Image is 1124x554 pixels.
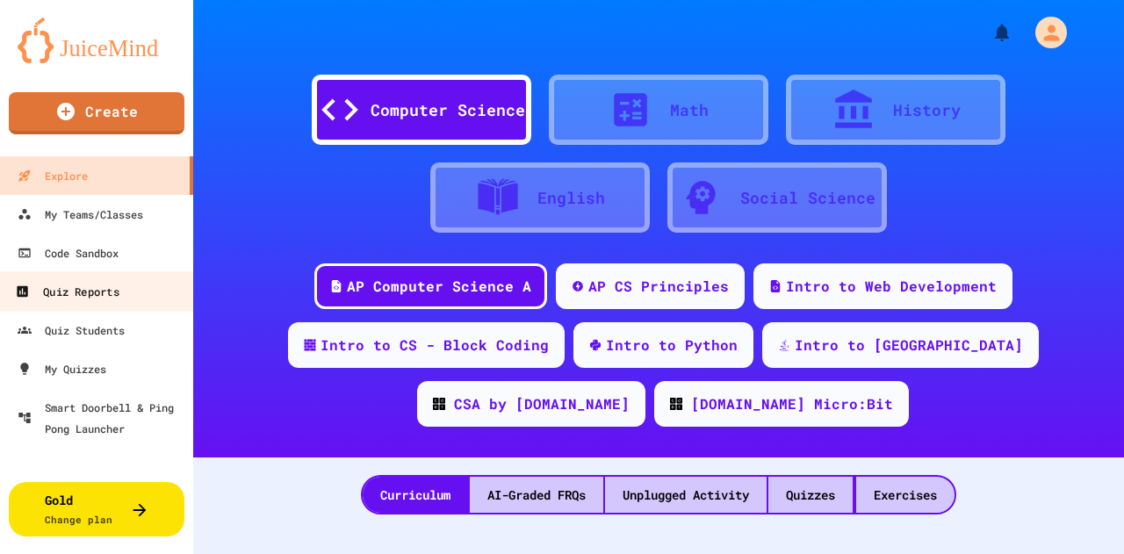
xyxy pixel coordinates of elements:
[18,320,125,341] div: Quiz Students
[371,98,525,122] div: Computer Science
[433,398,445,410] img: CODE_logo_RGB.png
[18,242,119,263] div: Code Sandbox
[1017,12,1071,53] div: My Account
[18,397,186,439] div: Smart Doorbell & Ping Pong Launcher
[18,18,176,63] img: logo-orange.svg
[786,276,997,297] div: Intro to Web Development
[363,477,468,513] div: Curriculum
[740,186,875,210] div: Social Science
[321,335,549,356] div: Intro to CS - Block Coding
[670,398,682,410] img: CODE_logo_RGB.png
[470,477,603,513] div: AI-Graded FRQs
[856,477,955,513] div: Exercises
[893,98,961,122] div: History
[605,477,767,513] div: Unplugged Activity
[768,477,853,513] div: Quizzes
[9,92,184,134] a: Create
[454,393,630,414] div: CSA by [DOMAIN_NAME]
[9,482,184,536] button: GoldChange plan
[18,358,106,379] div: My Quizzes
[606,335,738,356] div: Intro to Python
[18,165,88,186] div: Explore
[795,335,1023,356] div: Intro to [GEOGRAPHIC_DATA]
[15,281,119,303] div: Quiz Reports
[347,276,531,297] div: AP Computer Science A
[18,204,143,225] div: My Teams/Classes
[537,186,605,210] div: English
[691,393,893,414] div: [DOMAIN_NAME] Micro:Bit
[45,513,112,526] span: Change plan
[45,491,112,528] div: Gold
[959,18,1017,47] div: My Notifications
[670,98,709,122] div: Math
[588,276,729,297] div: AP CS Principles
